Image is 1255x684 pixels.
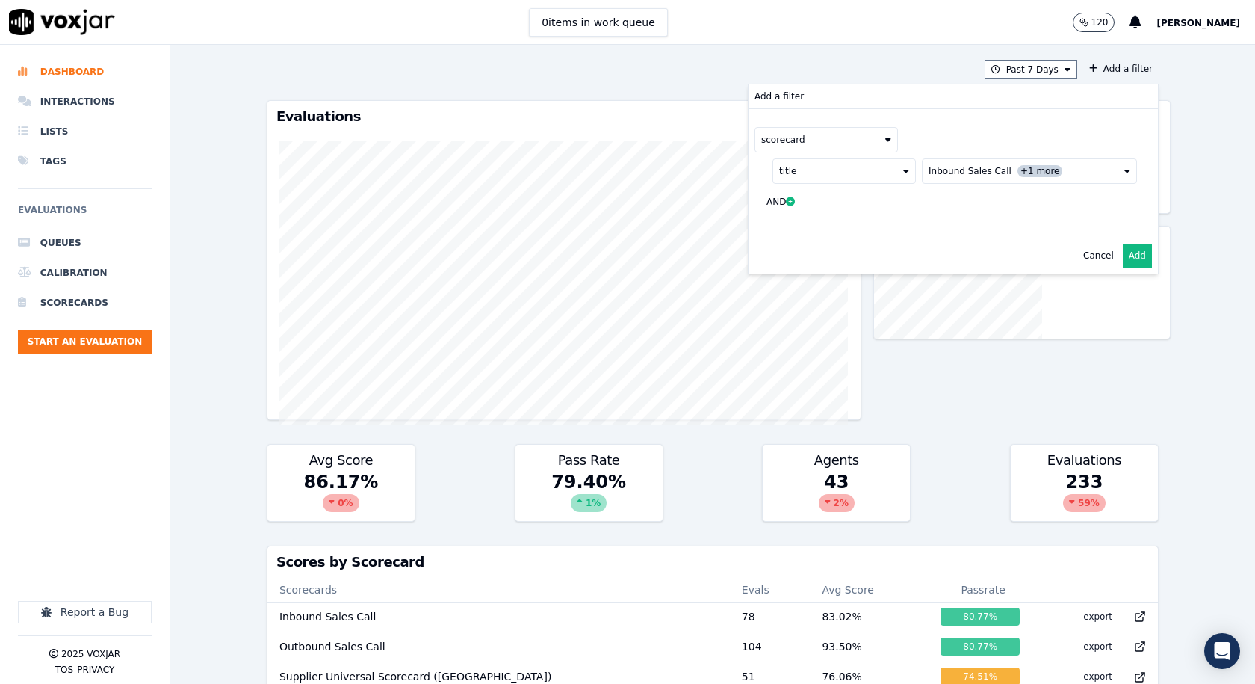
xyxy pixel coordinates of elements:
button: Privacy [77,664,114,676]
button: export [1071,635,1124,659]
p: 2025 Voxjar [61,648,120,660]
p: Add a filter [754,90,804,102]
td: 93.50 % [810,632,929,662]
button: [PERSON_NAME] [1156,13,1255,31]
span: Inbound Sales Call [929,165,1011,177]
a: Queues [18,228,152,258]
div: 86.17 % [267,470,415,521]
button: Past 7 Days [985,60,1077,79]
button: Report a Bug [18,601,152,623]
div: 233 [1011,470,1158,521]
div: 1 % [571,494,607,512]
h3: Scores by Scorecard [276,555,1149,569]
button: title [772,158,916,184]
p: 120 [1091,16,1109,28]
button: Start an Evaluation [18,330,152,354]
span: +1 more [1017,165,1063,177]
button: Inbound Sales Call +1 more [922,158,1137,184]
h3: Pass Rate [524,454,654,467]
th: Scorecards [267,578,730,602]
h3: Evaluations [1020,454,1149,467]
div: Open Intercom Messenger [1204,633,1240,669]
th: Passrate [929,578,1038,602]
button: scorecard [754,127,898,152]
a: Scorecards [18,288,152,318]
button: Cancel [1083,250,1114,262]
div: 59 % [1063,494,1106,512]
th: Evals [730,578,811,602]
td: 78 [730,602,811,632]
div: 80.77 % [941,638,1020,656]
div: 43 [763,470,910,521]
h3: Agents [772,454,901,467]
th: Avg Score [810,578,929,602]
img: voxjar logo [9,9,115,35]
button: Add a filterAdd a filter scorecard title Inbound Sales Call +1 more AND Cancel Add [1083,60,1159,78]
td: Outbound Sales Call [267,632,730,662]
td: 83.02 % [810,602,929,632]
div: 79.40 % [515,470,663,521]
button: export [1071,605,1124,629]
a: Lists [18,117,152,147]
h3: Evaluations [276,110,852,123]
button: AND [754,184,813,220]
a: Dashboard [18,57,152,87]
td: 104 [730,632,811,662]
button: TOS [55,664,73,676]
button: 120 [1073,13,1130,32]
button: 0items in work queue [529,8,668,37]
div: 2 % [819,494,855,512]
a: Calibration [18,258,152,288]
div: 80.77 % [941,608,1020,626]
a: Interactions [18,87,152,117]
h6: Evaluations [18,201,152,228]
span: [PERSON_NAME] [1156,18,1240,28]
td: Inbound Sales Call [267,602,730,632]
h3: Avg Score [276,454,406,467]
div: 0 % [323,494,359,512]
a: Tags [18,147,152,176]
button: Add [1123,244,1152,268]
button: 120 [1073,13,1115,32]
